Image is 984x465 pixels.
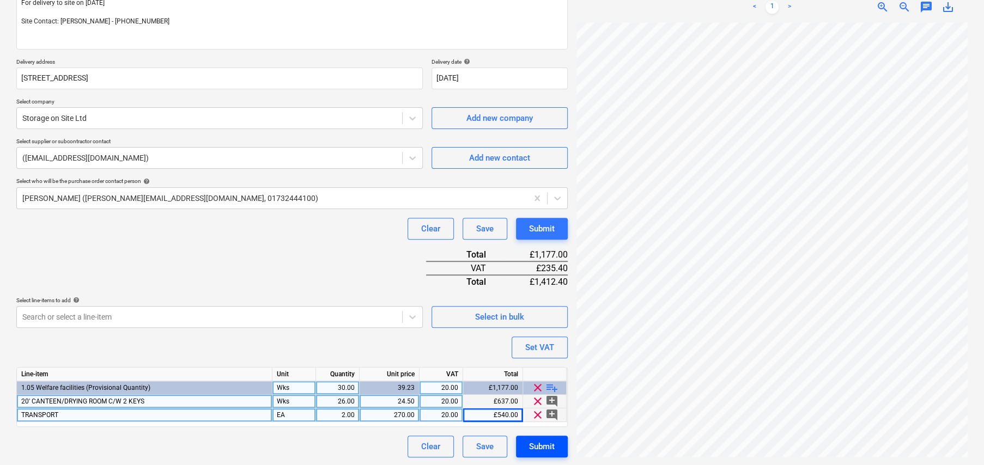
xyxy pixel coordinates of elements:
span: add_comment [545,408,558,421]
div: £540.00 [463,408,523,422]
div: 39.23 [364,381,415,395]
div: Total [426,275,503,288]
button: Save [463,436,507,457]
div: £637.00 [463,395,523,408]
div: 26.00 [320,395,355,408]
span: add_comment [545,395,558,408]
div: Total [463,368,523,381]
div: Select in bulk [475,310,524,324]
div: Save [476,222,494,236]
div: Select who will be the purchase order contact person [16,178,568,185]
p: Delivery address [16,58,423,68]
span: clear [531,408,544,421]
span: clear [531,381,544,394]
div: 30.00 [320,381,355,395]
input: Delivery date not specified [432,68,568,89]
span: help [141,178,150,185]
button: Add new company [432,107,568,129]
button: Clear [408,436,454,457]
div: Quantity [316,368,360,381]
a: Page 1 is your current page [766,1,779,14]
div: 20.00 [424,381,458,395]
iframe: Chat Widget [930,413,984,465]
div: Clear [421,222,440,236]
div: Add new contact [469,151,530,165]
div: Submit [529,222,555,236]
button: Set VAT [512,336,568,358]
a: Next page [783,1,796,14]
div: EA [272,408,316,422]
button: Submit [516,436,568,457]
div: 20.00 [424,395,458,408]
p: Select supplier or subcontractor contact [16,138,423,147]
div: Save [476,439,494,454]
div: £1,177.00 [463,381,523,395]
div: 2.00 [320,408,355,422]
div: Unit [272,368,316,381]
span: zoom_in [876,1,889,14]
div: Wks [272,381,316,395]
span: save_alt [942,1,955,14]
div: Set VAT [525,340,554,354]
span: playlist_add [545,381,558,394]
div: Select line-items to add [16,297,423,304]
div: Clear [421,439,440,454]
div: 20.00 [424,408,458,422]
div: VAT [426,261,503,275]
span: TRANSPORT [21,411,58,419]
button: Save [463,218,507,240]
span: 20' CANTEEN/DRYING ROOM C/W 2 KEYS [21,397,144,405]
button: Clear [408,218,454,240]
div: 24.50 [364,395,415,408]
div: £1,177.00 [503,248,568,261]
span: chat [920,1,933,14]
div: 270.00 [364,408,415,422]
div: Unit price [360,368,420,381]
a: Previous page [748,1,761,14]
button: Add new contact [432,147,568,169]
span: help [461,58,470,65]
div: £235.40 [503,261,568,275]
div: Line-item [17,368,272,381]
span: clear [531,395,544,408]
button: Select in bulk [432,306,568,328]
span: zoom_out [898,1,911,14]
span: 1.05 Welfare facilities (Provisional Quantity) [21,384,150,391]
span: help [71,297,80,303]
div: Wks [272,395,316,408]
div: Add new company [466,111,533,125]
div: VAT [420,368,463,381]
button: Submit [516,218,568,240]
div: Total [426,248,503,261]
div: Submit [529,439,555,454]
p: Select company [16,98,423,107]
div: £1,412.40 [503,275,568,288]
input: Delivery address [16,68,423,89]
div: Delivery date [432,58,568,65]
